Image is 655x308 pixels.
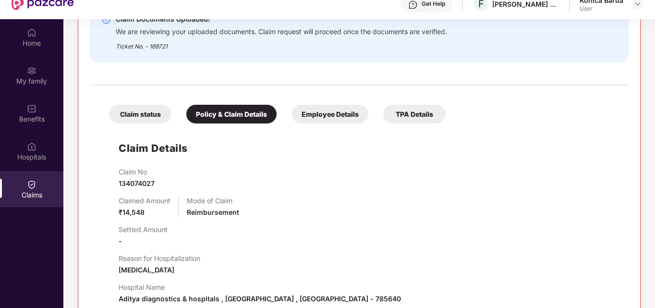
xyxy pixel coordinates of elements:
p: Claimed Amount [119,197,170,205]
img: svg+xml;base64,PHN2ZyBpZD0iSG9tZSIgeG1sbnM9Imh0dHA6Ly93d3cudzMub3JnLzIwMDAvc3ZnIiB3aWR0aD0iMjAiIG... [27,28,36,37]
img: svg+xml;base64,PHN2ZyB3aWR0aD0iMjAiIGhlaWdodD0iMjAiIHZpZXdCb3g9IjAgMCAyMCAyMCIgZmlsbD0ibm9uZSIgeG... [27,66,36,75]
span: [MEDICAL_DATA] [119,266,174,274]
span: Aditya diagnostics & hospitals , [GEOGRAPHIC_DATA] , [GEOGRAPHIC_DATA] - 785640 [119,295,401,303]
p: Reason for Hospitalization [119,254,200,262]
div: Ticket No. - 169721 [116,36,447,51]
div: Claim status [109,105,171,123]
img: svg+xml;base64,PHN2ZyBpZD0iQmVuZWZpdHMiIHhtbG5zPSJodHRwOi8vd3d3LnczLm9yZy8yMDAwL3N2ZyIgd2lkdGg9Ij... [27,104,36,113]
div: We are reviewing your uploaded documents. Claim request will proceed once the documents are verif... [116,25,447,36]
img: svg+xml;base64,PHN2ZyBpZD0iSW5mby0yMHgyMCIgeG1sbnM9Imh0dHA6Ly93d3cudzMub3JnLzIwMDAvc3ZnIiB3aWR0aD... [101,15,111,25]
img: svg+xml;base64,PHN2ZyBpZD0iQ2xhaW0iIHhtbG5zPSJodHRwOi8vd3d3LnczLm9yZy8yMDAwL3N2ZyIgd2lkdGg9IjIwIi... [27,180,36,189]
span: Reimbursement [187,208,239,216]
div: Policy & Claim Details [186,105,277,123]
p: Settled Amount [119,225,168,234]
p: Hospital Name [119,283,401,291]
p: Claim No [119,168,155,176]
p: Mode of Claim [187,197,239,205]
div: Employee Details [292,105,368,123]
div: Claim Documents Uploaded! [116,13,447,25]
span: ₹14,548 [119,208,145,216]
img: svg+xml;base64,PHN2ZyBpZD0iSG9zcGl0YWxzIiB4bWxucz0iaHR0cDovL3d3dy53My5vcmcvMjAwMC9zdmciIHdpZHRoPS... [27,142,36,151]
div: User [580,5,623,12]
div: TPA Details [383,105,446,123]
span: 134074027 [119,179,155,187]
h1: Claim Details [119,140,188,156]
span: - [119,237,122,245]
